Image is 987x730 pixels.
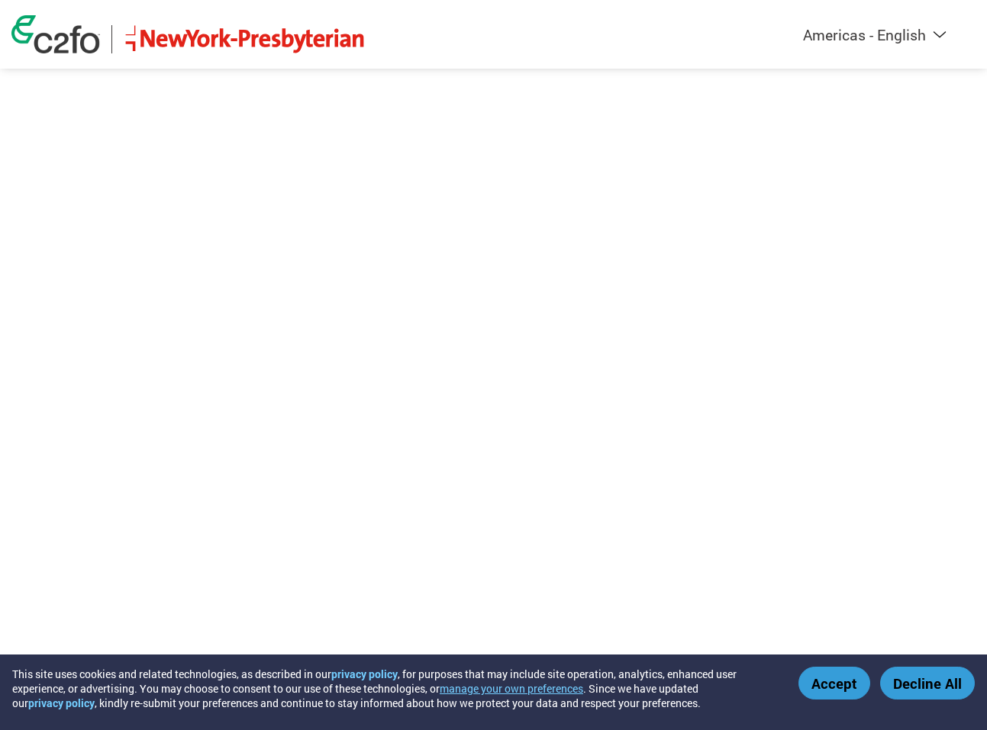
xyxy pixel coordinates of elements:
div: This site uses cookies and related technologies, as described in our , for purposes that may incl... [12,667,776,710]
button: Accept [798,667,870,699]
a: privacy policy [28,696,95,710]
button: Decline All [880,667,975,699]
button: manage your own preferences [440,681,583,696]
a: privacy policy [331,667,398,681]
img: NewYork-Presbyterian [124,25,366,53]
img: c2fo logo [11,15,100,53]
